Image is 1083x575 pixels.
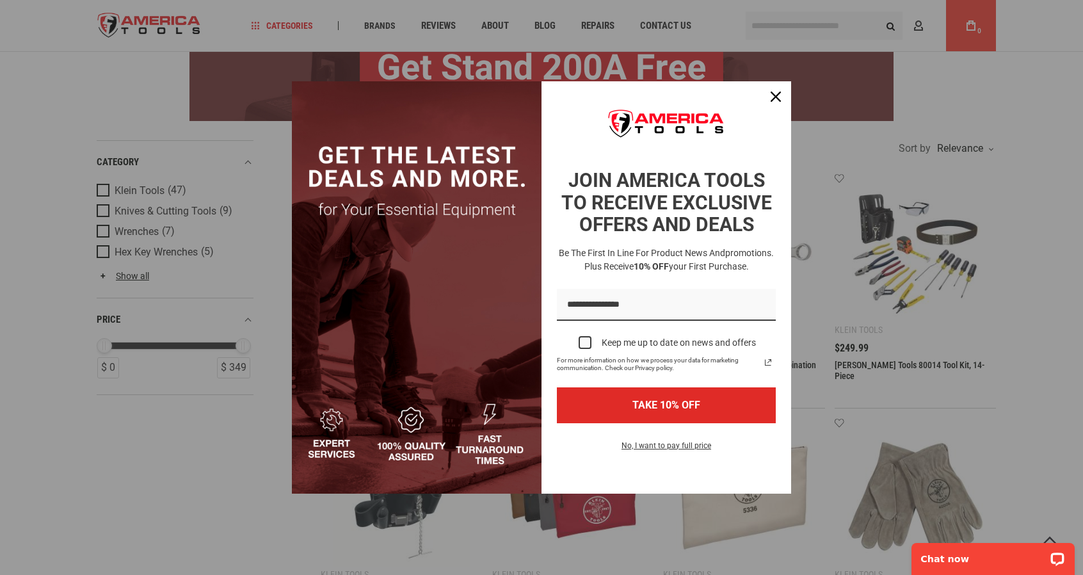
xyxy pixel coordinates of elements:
span: promotions. Plus receive your first purchase. [584,248,774,271]
iframe: LiveChat chat widget [903,535,1083,575]
div: Keep me up to date on news and offers [602,337,756,348]
h3: Be the first in line for product news and [554,247,778,273]
button: Close [760,81,791,112]
span: For more information on how we process your data for marketing communication. Check our Privacy p... [557,357,760,372]
strong: JOIN AMERICA TOOLS TO RECEIVE EXCLUSIVE OFFERS AND DEALS [561,169,772,236]
input: Email field [557,289,776,321]
svg: link icon [760,355,776,370]
button: No, I want to pay full price [611,439,721,460]
button: TAKE 10% OFF [557,387,776,423]
strong: 10% OFF [634,261,669,271]
svg: close icon [771,92,781,102]
a: Read our Privacy Policy [760,355,776,370]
